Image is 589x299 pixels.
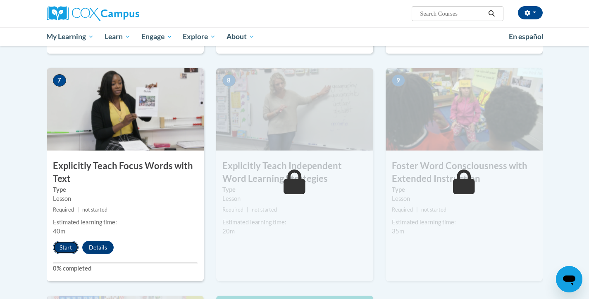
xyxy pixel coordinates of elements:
[136,27,178,46] a: Engage
[47,68,204,151] img: Course Image
[47,6,204,21] a: Cox Campus
[53,74,66,87] span: 7
[419,9,485,19] input: Search Courses
[392,194,537,203] div: Lesson
[216,160,373,185] h3: Explicitly Teach Independent Word Learning Strategies
[518,6,543,19] button: Account Settings
[485,9,498,19] button: Search
[227,32,255,42] span: About
[247,207,248,213] span: |
[53,264,198,273] label: 0% completed
[222,228,235,235] span: 20m
[392,207,413,213] span: Required
[53,241,79,254] button: Start
[47,160,204,185] h3: Explicitly Teach Focus Words with Text
[221,27,260,46] a: About
[53,194,198,203] div: Lesson
[77,207,79,213] span: |
[392,74,405,87] span: 9
[222,74,236,87] span: 8
[386,160,543,185] h3: Foster Word Consciousness with Extended Instruction
[53,228,65,235] span: 40m
[183,32,216,42] span: Explore
[222,218,367,227] div: Estimated learning time:
[416,207,418,213] span: |
[556,266,582,292] iframe: Button to launch messaging window
[216,68,373,151] img: Course Image
[421,207,446,213] span: not started
[47,6,139,21] img: Cox Campus
[99,27,136,46] a: Learn
[82,207,107,213] span: not started
[53,207,74,213] span: Required
[222,185,367,194] label: Type
[222,207,243,213] span: Required
[177,27,221,46] a: Explore
[41,27,100,46] a: My Learning
[222,194,367,203] div: Lesson
[82,241,114,254] button: Details
[34,27,555,46] div: Main menu
[141,32,172,42] span: Engage
[509,32,544,41] span: En español
[392,185,537,194] label: Type
[392,218,537,227] div: Estimated learning time:
[53,218,198,227] div: Estimated learning time:
[252,207,277,213] span: not started
[46,32,94,42] span: My Learning
[105,32,131,42] span: Learn
[503,28,549,45] a: En español
[53,185,198,194] label: Type
[392,228,404,235] span: 35m
[386,68,543,151] img: Course Image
